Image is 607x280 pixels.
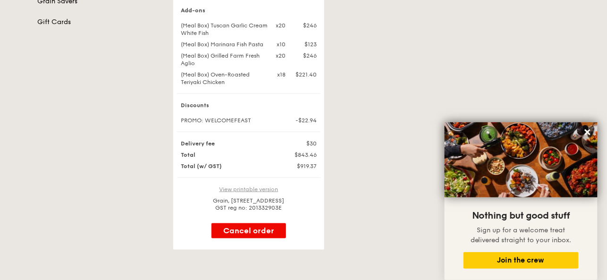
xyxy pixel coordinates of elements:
div: (Meal Box) Grilled Farm Fresh Aglio [175,52,273,67]
div: $246 [286,52,322,59]
div: PROMO: WELCOMEFEAST [175,117,273,124]
div: x18 [273,71,286,78]
div: Discounts [175,102,322,109]
div: $919.37 [273,162,322,170]
button: Close [580,125,595,140]
button: Cancel order [211,223,286,238]
div: (Meal Box) Marinara Fish Pasta [175,41,273,48]
div: $30 [273,140,322,147]
div: x20 [273,22,286,29]
button: Join the crew [464,252,579,269]
strong: Delivery fee [181,140,215,147]
div: $246 [286,22,322,29]
div: -$22.94 [273,117,322,124]
div: (Meal Box) Tuscan Garlic Cream White Fish [175,22,273,37]
img: DSC07876-Edit02-Large.jpeg [445,122,598,197]
span: Sign up for a welcome treat delivered straight to your inbox. [471,226,572,244]
a: View printable version [219,186,278,193]
div: $221.40 [286,71,322,78]
div: Grain, [STREET_ADDRESS] GST reg no: 201332903E [177,197,320,212]
a: Gift Cards [37,17,162,27]
div: x20 [273,52,286,59]
div: (Meal Box) Oven-Roasted Teriyaki Chicken [175,71,273,86]
span: Nothing but good stuff [472,210,570,221]
div: $123 [286,41,322,48]
div: $843.46 [273,151,322,159]
div: x10 [273,41,286,48]
strong: Total [181,152,195,158]
div: Add-ons [175,7,322,14]
strong: Total (w/ GST) [181,163,222,170]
